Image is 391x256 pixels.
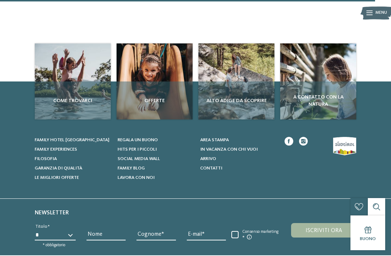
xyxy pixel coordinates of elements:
span: Family experiences [35,147,77,152]
span: Newsletter [35,210,69,216]
span: Lavora con noi [118,175,155,180]
img: Progettate delle vacanze con i vostri figli teenager? [280,43,356,119]
a: Progettate delle vacanze con i vostri figli teenager? Alto Adige da scoprire [198,43,274,119]
a: Filosofia [35,156,110,162]
span: Family hotel [GEOGRAPHIC_DATA] [35,138,109,142]
a: Progettate delle vacanze con i vostri figli teenager? Offerte [117,43,193,119]
span: Hits per i piccoli [118,147,157,152]
a: Arrivo [200,156,276,162]
a: Progettate delle vacanze con i vostri figli teenager? A contatto con la natura [280,43,356,119]
span: Regala un buono [118,138,158,142]
span: Garanzia di qualità [35,166,82,171]
span: Offerte [119,97,190,104]
span: Le migliori offerte [35,175,79,180]
a: Family Blog [118,165,193,172]
img: Progettate delle vacanze con i vostri figli teenager? [198,43,274,119]
span: Contatti [200,166,222,171]
span: Buono [360,236,376,241]
span: Filosofia [35,156,57,161]
span: In vacanza con chi vuoi [200,147,258,152]
a: Le migliori offerte [35,175,110,181]
span: Iscriviti ora [306,228,342,234]
span: Family Blog [118,166,145,171]
a: Social Media Wall [118,156,193,162]
span: Come trovarci [38,97,108,104]
a: Hits per i piccoli [118,146,193,153]
span: Arrivo [200,156,216,161]
img: Progettate delle vacanze con i vostri figli teenager? [35,43,111,119]
span: A contatto con la natura [283,93,353,108]
span: Consenso marketing [239,229,280,241]
span: Area stampa [200,138,229,142]
span: Alto Adige da scoprire [201,97,272,104]
a: Contatti [200,165,276,172]
a: Regala un buono [118,137,193,143]
button: Iscriviti ora [291,223,356,238]
a: Buono [350,215,385,250]
a: In vacanza con chi vuoi [200,146,276,153]
a: Area stampa [200,137,276,143]
a: Lavora con noi [118,175,193,181]
span: Social Media Wall [118,156,160,161]
span: * obbligatorio [43,243,65,247]
a: Family hotel [GEOGRAPHIC_DATA] [35,137,110,143]
img: Progettate delle vacanze con i vostri figli teenager? [117,43,193,119]
a: Progettate delle vacanze con i vostri figli teenager? Come trovarci [35,43,111,119]
a: Garanzia di qualità [35,165,110,172]
a: Family experiences [35,146,110,153]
